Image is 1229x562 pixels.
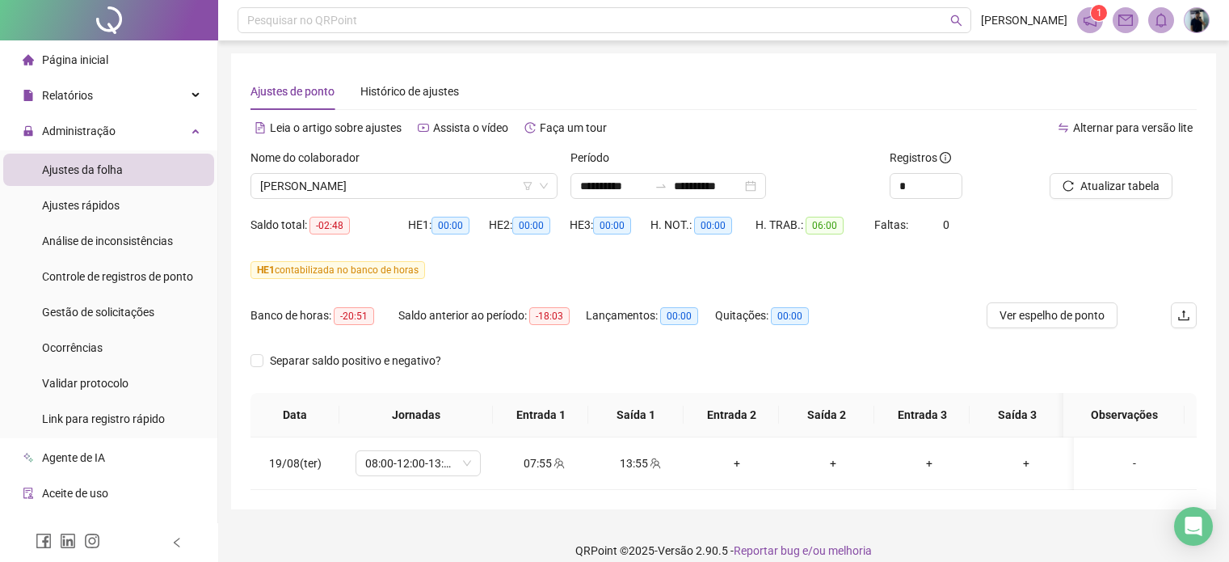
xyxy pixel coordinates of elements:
[874,393,970,437] th: Entrada 3
[269,457,322,470] span: 19/08(ter)
[250,85,335,98] span: Ajustes de ponto
[334,307,374,325] span: -20:51
[1091,5,1107,21] sup: 1
[1154,13,1168,27] span: bell
[950,15,962,27] span: search
[734,544,872,557] span: Reportar bug e/ou melhoria
[1174,507,1213,546] div: Open Intercom Messenger
[42,89,93,102] span: Relatórios
[339,393,493,437] th: Jornadas
[42,270,193,283] span: Controle de registros de ponto
[570,216,650,235] div: HE 3:
[540,121,607,134] span: Faça um tour
[23,90,34,101] span: file
[529,307,570,325] span: -18:03
[398,306,586,325] div: Saldo anterior ao período:
[60,533,76,549] span: linkedin
[991,454,1061,472] div: +
[586,306,715,325] div: Lançamentos:
[1083,13,1097,27] span: notification
[588,393,684,437] th: Saída 1
[523,181,532,191] span: filter
[260,174,548,198] span: LUCAS FROTA LOPES
[408,216,489,235] div: HE 1:
[42,377,128,390] span: Validar protocolo
[418,122,429,133] span: youtube
[489,216,570,235] div: HE 2:
[1063,393,1185,437] th: Observações
[493,393,588,437] th: Entrada 1
[42,235,173,247] span: Análise de inconsistências
[84,533,100,549] span: instagram
[1058,122,1069,133] span: swap
[431,217,469,235] span: 00:00
[524,122,536,133] span: history
[42,163,123,176] span: Ajustes da folha
[1000,306,1105,324] span: Ver espelho de ponto
[798,454,868,472] div: +
[263,352,448,370] span: Separar saldo positivo e negativo?
[250,149,370,167] label: Nome do colaborador
[250,306,398,325] div: Banco de horas:
[593,217,631,235] span: 00:00
[943,218,949,231] span: 0
[806,217,844,235] span: 06:00
[309,217,350,235] span: -02:48
[654,180,667,192] span: swap-right
[23,488,34,499] span: audit
[715,306,833,325] div: Quitações:
[1096,7,1102,19] span: 1
[1177,309,1190,322] span: upload
[270,121,402,134] span: Leia o artigo sobre ajustes
[890,149,951,167] span: Registros
[771,307,809,325] span: 00:00
[257,264,275,276] span: HE 1
[508,454,579,472] div: 07:55
[1050,173,1172,199] button: Atualizar tabela
[987,302,1117,328] button: Ver espelho de ponto
[42,522,127,535] span: Atestado técnico
[894,454,965,472] div: +
[36,533,52,549] span: facebook
[42,412,165,425] span: Link para registro rápido
[250,261,425,279] span: contabilizada no banco de horas
[42,487,108,500] span: Aceite de uso
[1185,8,1209,32] img: 88202
[654,180,667,192] span: to
[255,122,266,133] span: file-text
[552,458,565,469] span: team
[874,218,911,231] span: Faltas:
[539,181,549,191] span: down
[570,149,620,167] label: Período
[42,199,120,212] span: Ajustes rápidos
[605,454,676,472] div: 13:55
[433,121,508,134] span: Assista o vídeo
[658,544,693,557] span: Versão
[981,11,1067,29] span: [PERSON_NAME]
[755,216,873,235] div: H. TRAB.:
[1076,406,1172,424] span: Observações
[694,217,732,235] span: 00:00
[250,393,339,437] th: Data
[42,53,108,66] span: Página inicial
[970,393,1065,437] th: Saída 3
[660,307,698,325] span: 00:00
[650,216,755,235] div: H. NOT.:
[23,54,34,65] span: home
[648,458,661,469] span: team
[42,306,154,319] span: Gestão de solicitações
[365,451,471,475] span: 08:00-12:00-13:12-18:00
[42,451,105,464] span: Agente de IA
[171,537,183,548] span: left
[23,125,34,137] span: lock
[940,152,951,163] span: info-circle
[1118,13,1133,27] span: mail
[779,393,874,437] th: Saída 2
[42,125,116,137] span: Administração
[1087,454,1182,472] div: -
[360,85,459,98] span: Histórico de ajustes
[1080,177,1160,195] span: Atualizar tabela
[1073,121,1193,134] span: Alternar para versão lite
[512,217,550,235] span: 00:00
[1063,180,1074,192] span: reload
